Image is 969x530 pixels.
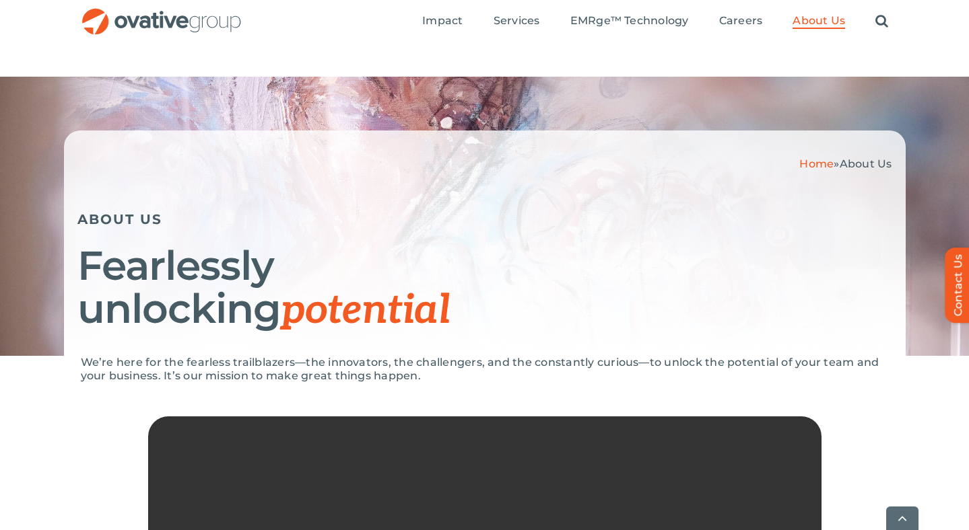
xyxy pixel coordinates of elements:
[799,157,892,170] span: »
[799,157,834,170] a: Home
[840,157,892,170] span: About Us
[81,356,889,383] p: We’re here for the fearless trailblazers—the innovators, the challengers, and the constantly curi...
[570,14,689,29] a: EMRge™ Technology
[81,7,242,20] a: OG_Full_horizontal_RGB
[719,14,763,29] a: Careers
[422,14,463,29] a: Impact
[793,14,845,28] span: About Us
[793,14,845,29] a: About Us
[281,287,450,335] span: potential
[875,14,888,29] a: Search
[570,14,689,28] span: EMRge™ Technology
[494,14,540,29] a: Services
[494,14,540,28] span: Services
[77,244,892,332] h1: Fearlessly unlocking
[422,14,463,28] span: Impact
[77,211,892,227] h5: ABOUT US
[719,14,763,28] span: Careers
